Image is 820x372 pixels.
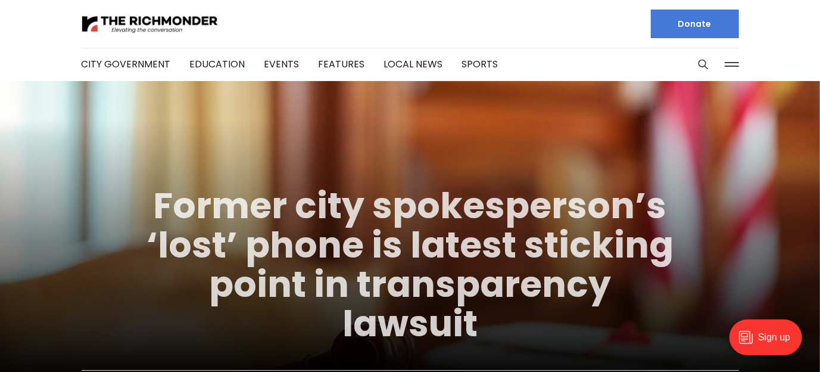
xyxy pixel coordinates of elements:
a: Education [190,57,245,71]
a: Events [264,57,300,71]
a: Sports [462,57,498,71]
a: Features [319,57,365,71]
a: Local News [384,57,443,71]
button: Search this site [694,55,712,73]
a: Donate [651,10,739,38]
iframe: portal-trigger [719,314,820,372]
a: Former city spokesperson’s ‘lost’ phone is latest sticking point in transparency lawsuit [146,181,674,349]
img: The Richmonder [82,14,219,35]
a: City Government [82,57,171,71]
